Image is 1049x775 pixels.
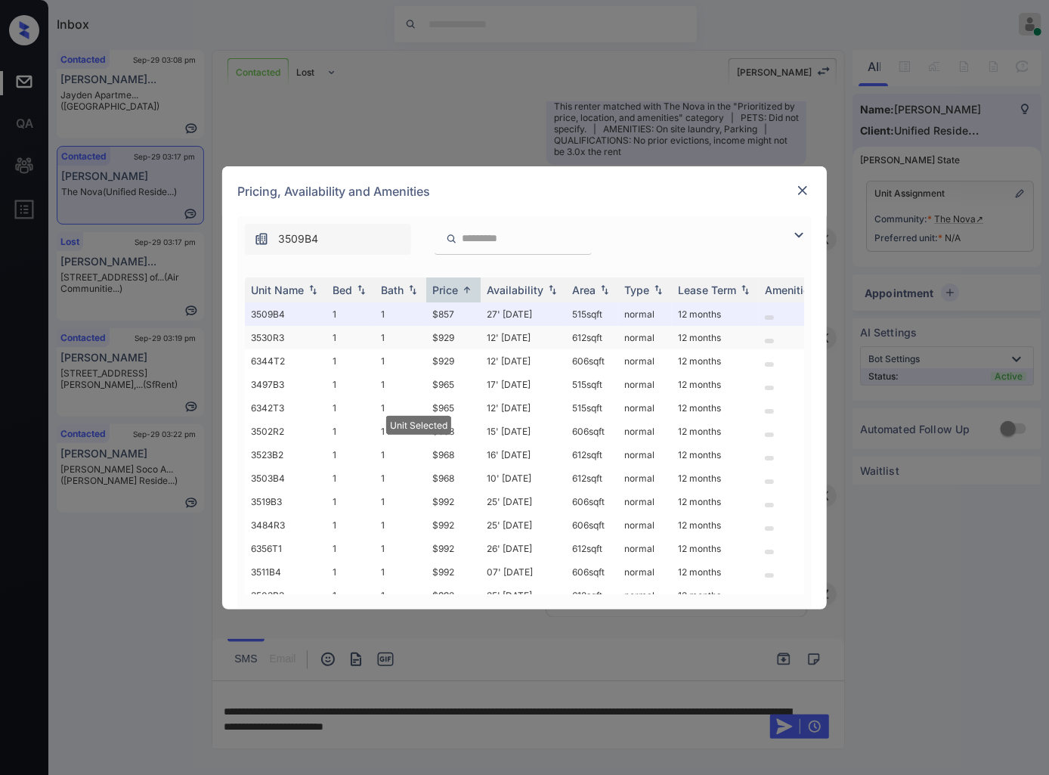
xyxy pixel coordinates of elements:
[618,584,672,607] td: normal
[426,443,481,467] td: $968
[245,373,326,396] td: 3497B3
[566,560,618,584] td: 606 sqft
[572,284,596,296] div: Area
[487,284,543,296] div: Availability
[375,443,426,467] td: 1
[375,490,426,513] td: 1
[426,396,481,420] td: $965
[618,373,672,396] td: normal
[375,302,426,326] td: 1
[618,326,672,349] td: normal
[566,396,618,420] td: 515 sqft
[245,396,326,420] td: 6342T3
[326,396,375,420] td: 1
[672,396,759,420] td: 12 months
[672,513,759,537] td: 12 months
[618,302,672,326] td: normal
[481,349,566,373] td: 12' [DATE]
[245,537,326,560] td: 6356T1
[354,284,369,295] img: sorting
[251,284,304,296] div: Unit Name
[245,560,326,584] td: 3511B4
[672,349,759,373] td: 12 months
[446,232,457,246] img: icon-zuma
[375,373,426,396] td: 1
[672,537,759,560] td: 12 months
[481,537,566,560] td: 26' [DATE]
[426,490,481,513] td: $992
[566,513,618,537] td: 606 sqft
[566,373,618,396] td: 515 sqft
[566,420,618,443] td: 606 sqft
[375,537,426,560] td: 1
[254,231,269,246] img: icon-zuma
[326,584,375,607] td: 1
[672,490,759,513] td: 12 months
[481,584,566,607] td: 25' [DATE]
[326,349,375,373] td: 1
[618,537,672,560] td: normal
[245,490,326,513] td: 3519B3
[618,513,672,537] td: normal
[481,513,566,537] td: 25' [DATE]
[333,284,352,296] div: Bed
[481,490,566,513] td: 25' [DATE]
[672,326,759,349] td: 12 months
[481,302,566,326] td: 27' [DATE]
[426,537,481,560] td: $992
[651,284,666,295] img: sorting
[326,302,375,326] td: 1
[566,349,618,373] td: 606 sqft
[326,373,375,396] td: 1
[326,537,375,560] td: 1
[326,513,375,537] td: 1
[381,284,404,296] div: Bath
[222,166,827,216] div: Pricing, Availability and Amenities
[597,284,612,295] img: sorting
[672,467,759,490] td: 12 months
[481,373,566,396] td: 17' [DATE]
[326,467,375,490] td: 1
[432,284,458,296] div: Price
[460,284,475,296] img: sorting
[426,560,481,584] td: $992
[426,326,481,349] td: $929
[624,284,649,296] div: Type
[245,513,326,537] td: 3484R3
[566,443,618,467] td: 612 sqft
[375,467,426,490] td: 1
[618,560,672,584] td: normal
[765,284,815,296] div: Amenities
[481,396,566,420] td: 12' [DATE]
[375,420,426,443] td: 1
[672,373,759,396] td: 12 months
[326,420,375,443] td: 1
[566,537,618,560] td: 612 sqft
[326,443,375,467] td: 1
[245,326,326,349] td: 3530R3
[481,420,566,443] td: 15' [DATE]
[326,560,375,584] td: 1
[566,490,618,513] td: 606 sqft
[618,420,672,443] td: normal
[375,326,426,349] td: 1
[326,326,375,349] td: 1
[618,396,672,420] td: normal
[618,443,672,467] td: normal
[481,560,566,584] td: 07' [DATE]
[672,443,759,467] td: 12 months
[481,467,566,490] td: 10' [DATE]
[375,396,426,420] td: 1
[245,443,326,467] td: 3523B2
[326,490,375,513] td: 1
[405,284,420,295] img: sorting
[566,584,618,607] td: 612 sqft
[790,226,808,244] img: icon-zuma
[545,284,560,295] img: sorting
[795,183,810,198] img: close
[245,420,326,443] td: 3502R2
[618,490,672,513] td: normal
[245,349,326,373] td: 6344T2
[375,513,426,537] td: 1
[245,302,326,326] td: 3509B4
